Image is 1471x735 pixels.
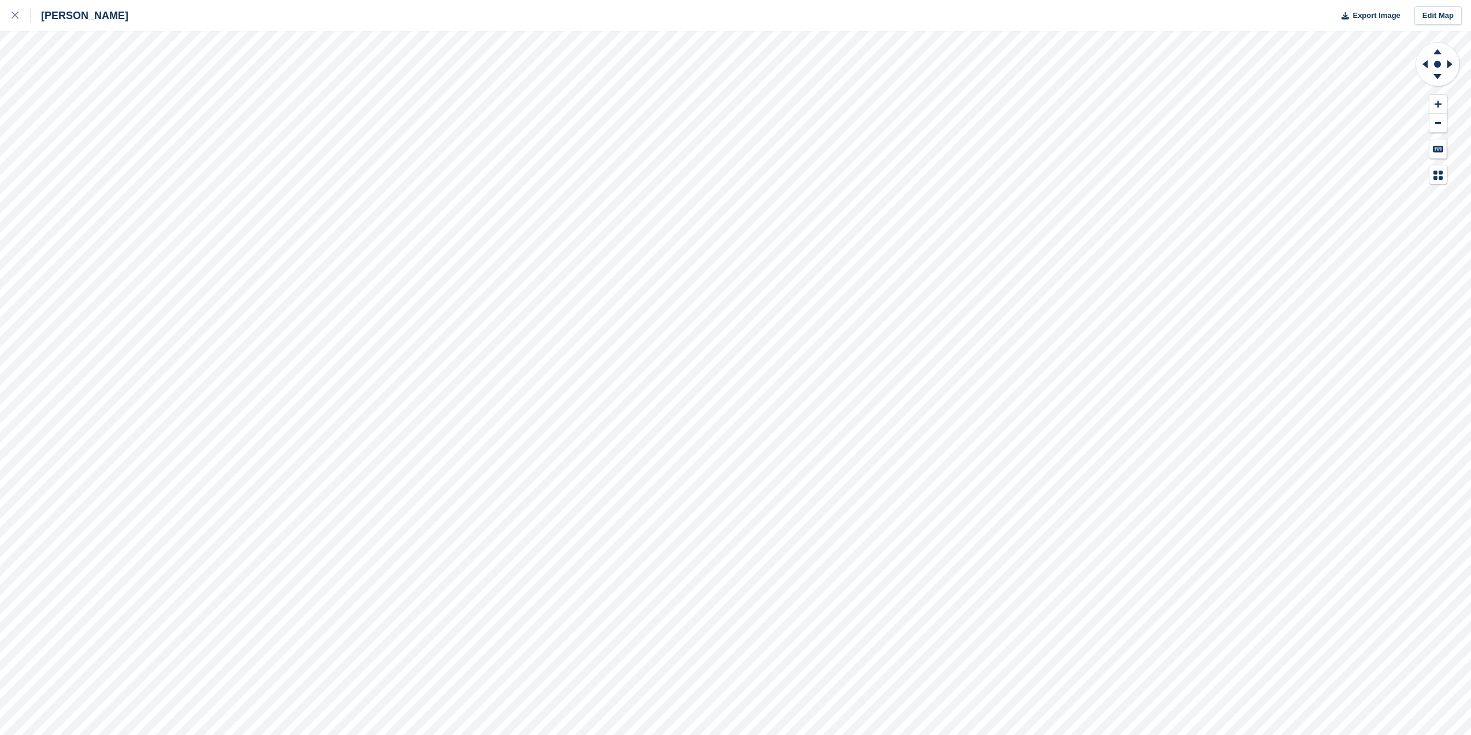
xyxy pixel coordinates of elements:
[1414,6,1462,25] a: Edit Map
[1429,95,1447,114] button: Zoom In
[1353,10,1400,21] span: Export Image
[1429,139,1447,158] button: Keyboard Shortcuts
[1335,6,1400,25] button: Export Image
[31,9,128,23] div: [PERSON_NAME]
[1429,114,1447,133] button: Zoom Out
[1429,165,1447,184] button: Map Legend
